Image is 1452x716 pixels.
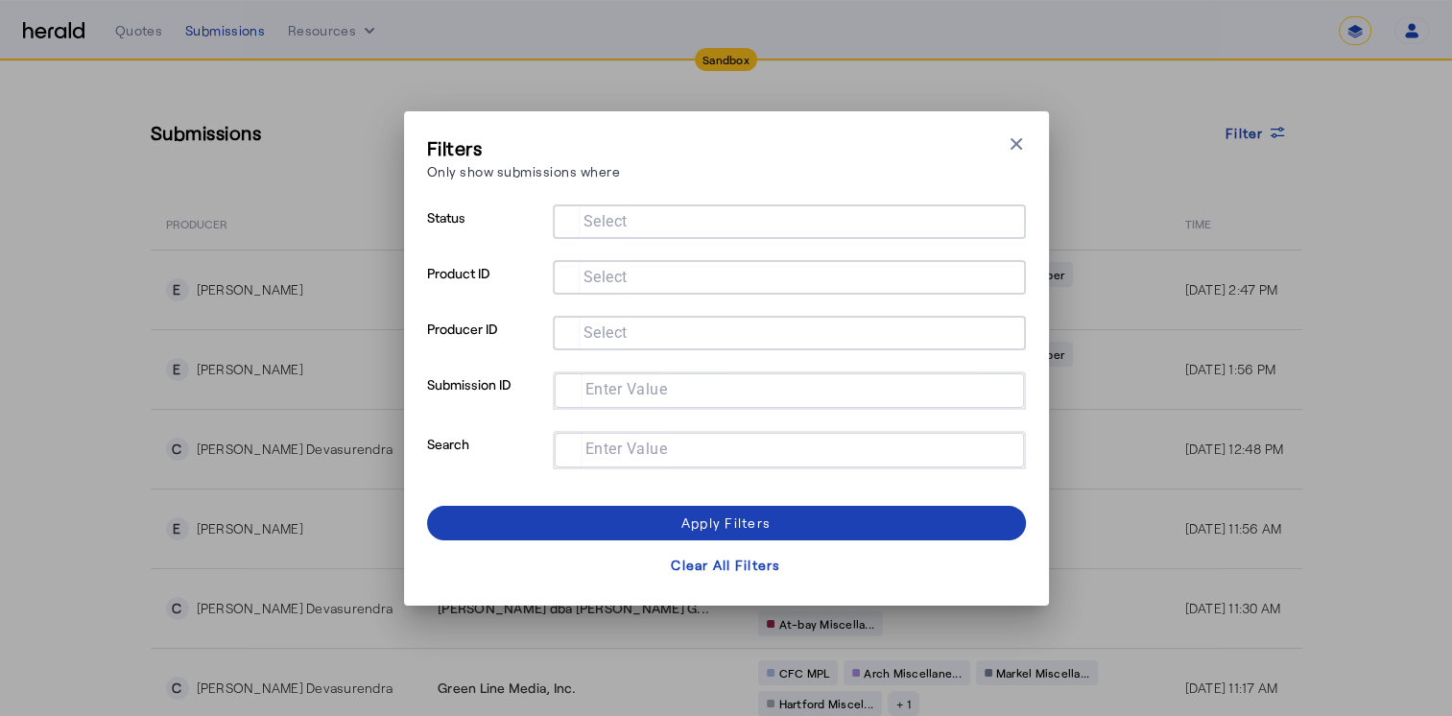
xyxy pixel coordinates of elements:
[427,161,621,181] p: Only show submissions where
[570,377,1009,400] mat-chip-grid: Selection
[585,439,668,457] mat-label: Enter Value
[570,437,1009,460] mat-chip-grid: Selection
[583,322,628,341] mat-label: Select
[427,204,545,260] p: Status
[671,555,780,575] div: Clear All Filters
[427,431,545,490] p: Search
[583,211,628,229] mat-label: Select
[585,379,668,397] mat-label: Enter Value
[427,506,1026,540] button: Apply Filters
[681,513,771,533] div: Apply Filters
[427,371,545,431] p: Submission ID
[427,316,545,371] p: Producer ID
[568,208,1011,231] mat-chip-grid: Selection
[568,264,1011,287] mat-chip-grid: Selection
[583,267,628,285] mat-label: Select
[427,548,1026,583] button: Clear All Filters
[427,260,545,316] p: Product ID
[568,320,1011,343] mat-chip-grid: Selection
[427,134,621,161] h3: Filters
